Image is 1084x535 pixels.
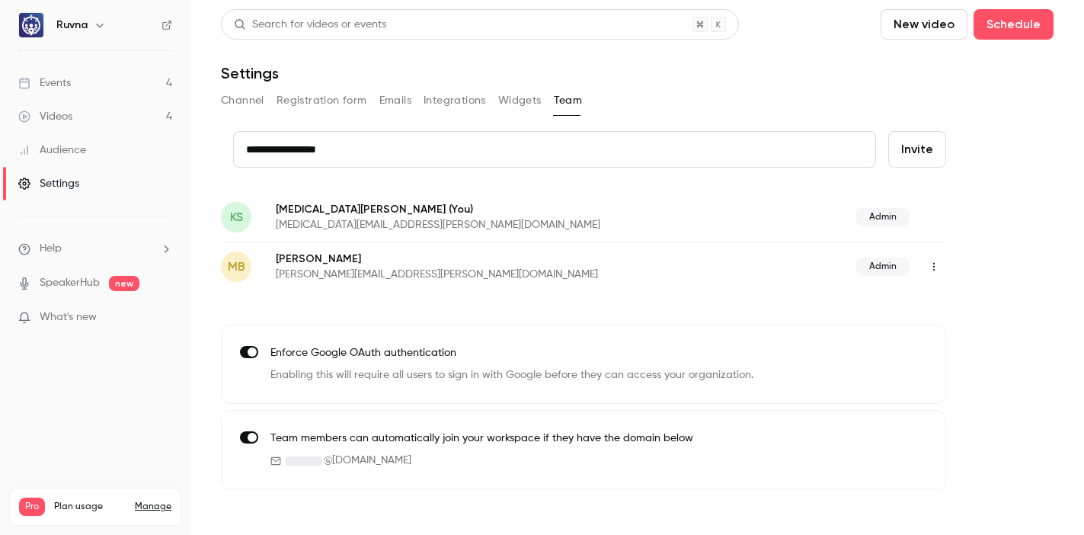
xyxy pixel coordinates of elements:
[18,143,86,158] div: Audience
[109,276,139,291] span: new
[424,88,486,113] button: Integrations
[18,241,172,257] li: help-dropdown-opener
[270,431,693,447] p: Team members can automatically join your workspace if they have the domain below
[276,267,727,282] p: [PERSON_NAME][EMAIL_ADDRESS][PERSON_NAME][DOMAIN_NAME]
[18,75,71,91] div: Events
[18,176,79,191] div: Settings
[270,345,753,361] p: Enforce Google OAuth authentication
[230,208,243,226] span: KS
[40,241,62,257] span: Help
[56,18,88,33] h6: Ruvna
[135,501,171,513] a: Manage
[54,501,126,513] span: Plan usage
[221,64,279,82] h1: Settings
[276,217,728,232] p: [MEDICAL_DATA][EMAIL_ADDRESS][PERSON_NAME][DOMAIN_NAME]
[154,311,172,325] iframe: Noticeable Trigger
[270,367,753,383] p: Enabling this will require all users to sign in with Google before they can access your organizat...
[888,131,946,168] button: Invite
[18,109,72,124] div: Videos
[276,251,727,267] p: [PERSON_NAME]
[324,453,411,469] span: @ [DOMAIN_NAME]
[379,88,411,113] button: Emails
[40,309,97,325] span: What's new
[276,201,728,217] p: [MEDICAL_DATA][PERSON_NAME]
[446,201,473,217] span: (You)
[228,258,245,276] span: MB
[234,17,386,33] div: Search for videos or events
[974,9,1054,40] button: Schedule
[40,275,100,291] a: SpeakerHub
[221,88,264,113] button: Channel
[277,88,367,113] button: Registration form
[856,208,910,226] span: Admin
[856,258,910,276] span: Admin
[498,88,542,113] button: Widgets
[554,88,583,113] button: Team
[19,13,43,37] img: Ruvna
[881,9,967,40] button: New video
[19,498,45,516] span: Pro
